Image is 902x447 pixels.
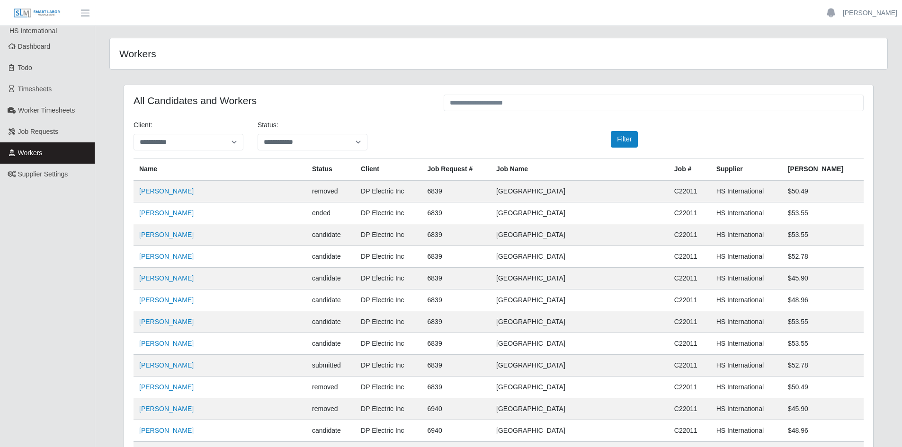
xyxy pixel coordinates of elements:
[306,377,355,398] td: removed
[782,420,864,442] td: $48.96
[134,158,306,181] th: Name
[306,180,355,202] td: removed
[491,268,669,289] td: [GEOGRAPHIC_DATA]
[782,180,864,202] td: $50.49
[422,355,491,377] td: 6839
[13,8,61,18] img: SLM Logo
[491,333,669,355] td: [GEOGRAPHIC_DATA]
[306,246,355,268] td: candidate
[422,180,491,202] td: 6839
[306,420,355,442] td: candidate
[422,333,491,355] td: 6839
[139,253,194,260] a: [PERSON_NAME]
[782,224,864,246] td: $53.55
[782,246,864,268] td: $52.78
[491,377,669,398] td: [GEOGRAPHIC_DATA]
[422,268,491,289] td: 6839
[18,64,32,71] span: Todo
[306,333,355,355] td: candidate
[422,289,491,311] td: 6839
[491,311,669,333] td: [GEOGRAPHIC_DATA]
[355,420,422,442] td: DP Electric Inc
[669,246,711,268] td: C22011
[306,268,355,289] td: candidate
[18,170,68,178] span: Supplier Settings
[782,398,864,420] td: $45.90
[258,120,278,130] label: Status:
[422,398,491,420] td: 6940
[18,85,52,93] span: Timesheets
[491,355,669,377] td: [GEOGRAPHIC_DATA]
[18,43,51,50] span: Dashboard
[491,202,669,224] td: [GEOGRAPHIC_DATA]
[134,120,152,130] label: Client:
[711,333,782,355] td: HS International
[782,333,864,355] td: $53.55
[669,420,711,442] td: C22011
[669,224,711,246] td: C22011
[782,355,864,377] td: $52.78
[711,311,782,333] td: HS International
[355,289,422,311] td: DP Electric Inc
[355,311,422,333] td: DP Electric Inc
[711,224,782,246] td: HS International
[9,27,57,35] span: HS International
[711,202,782,224] td: HS International
[422,202,491,224] td: 6839
[355,333,422,355] td: DP Electric Inc
[491,180,669,202] td: [GEOGRAPHIC_DATA]
[711,268,782,289] td: HS International
[134,95,429,106] h4: All Candidates and Workers
[669,158,711,181] th: Job #
[306,289,355,311] td: candidate
[611,131,638,148] button: Filter
[491,158,669,181] th: Job Name
[669,180,711,202] td: C22011
[669,311,711,333] td: C22011
[306,202,355,224] td: ended
[306,311,355,333] td: candidate
[669,202,711,224] td: C22011
[711,246,782,268] td: HS International
[18,128,59,135] span: Job Requests
[422,420,491,442] td: 6940
[422,311,491,333] td: 6839
[782,268,864,289] td: $45.90
[711,355,782,377] td: HS International
[18,149,43,157] span: Workers
[491,398,669,420] td: [GEOGRAPHIC_DATA]
[782,202,864,224] td: $53.55
[306,158,355,181] th: Status
[669,289,711,311] td: C22011
[669,398,711,420] td: C22011
[139,405,194,412] a: [PERSON_NAME]
[711,398,782,420] td: HS International
[669,355,711,377] td: C22011
[711,289,782,311] td: HS International
[782,311,864,333] td: $53.55
[306,224,355,246] td: candidate
[18,106,75,114] span: Worker Timesheets
[355,268,422,289] td: DP Electric Inc
[139,274,194,282] a: [PERSON_NAME]
[139,427,194,434] a: [PERSON_NAME]
[355,398,422,420] td: DP Electric Inc
[355,355,422,377] td: DP Electric Inc
[782,289,864,311] td: $48.96
[355,180,422,202] td: DP Electric Inc
[139,383,194,391] a: [PERSON_NAME]
[782,158,864,181] th: [PERSON_NAME]
[139,187,194,195] a: [PERSON_NAME]
[711,377,782,398] td: HS International
[306,355,355,377] td: submitted
[669,268,711,289] td: C22011
[119,48,427,60] h4: Workers
[139,296,194,304] a: [PERSON_NAME]
[139,209,194,217] a: [PERSON_NAME]
[355,377,422,398] td: DP Electric Inc
[355,158,422,181] th: Client
[422,224,491,246] td: 6839
[711,180,782,202] td: HS International
[491,224,669,246] td: [GEOGRAPHIC_DATA]
[355,246,422,268] td: DP Electric Inc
